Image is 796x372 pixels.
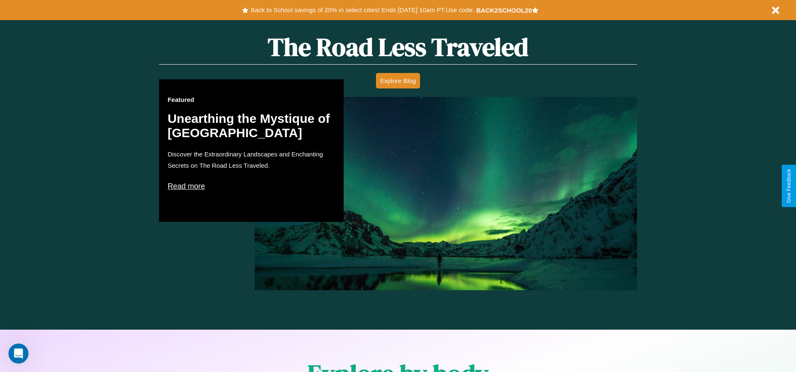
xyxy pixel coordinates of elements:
p: Discover the Extraordinary Landscapes and Enchanting Secrets on The Road Less Traveled. [167,148,335,171]
button: Back to School savings of 20% in select cities! Ends [DATE] 10am PT.Use code: [248,4,476,16]
iframe: Intercom live chat [8,343,29,364]
div: Give Feedback [786,169,792,203]
h3: Featured [167,96,335,103]
p: Read more [167,179,335,193]
h1: The Road Less Traveled [159,30,637,65]
h2: Unearthing the Mystique of [GEOGRAPHIC_DATA] [167,112,335,140]
button: Explore Blog [376,73,420,88]
b: BACK2SCHOOL20 [476,7,532,14]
